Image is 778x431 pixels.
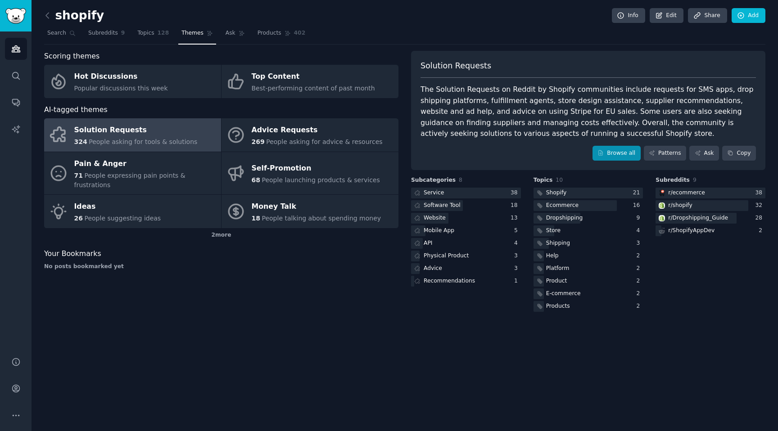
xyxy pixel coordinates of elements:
span: 9 [693,177,697,183]
div: The Solution Requests on Reddit by Shopify communities include requests for SMS apps, drop shippi... [421,84,756,139]
span: People expressing pain points & frustrations [74,172,185,189]
span: Themes [181,29,204,37]
div: Solution Requests [74,123,198,138]
span: 68 [252,176,260,184]
div: API [424,239,432,247]
span: People talking about spending money [262,215,381,222]
div: 18 [511,202,521,210]
span: Products [258,29,281,37]
a: Ideas26People suggesting ideas [44,195,221,228]
div: 3 [637,239,643,247]
div: 38 [511,189,521,197]
span: Popular discussions this week [74,85,168,92]
a: Share [688,8,727,23]
a: Add [732,8,765,23]
span: Solution Requests [421,60,491,72]
div: Top Content [252,70,375,84]
a: Products2 [534,301,643,312]
div: 4 [514,239,521,247]
div: 38 [755,189,765,197]
span: Your Bookmarks [44,248,101,260]
span: Topics [137,29,154,37]
img: ecommerce [659,190,665,196]
span: People suggesting ideas [84,215,161,222]
span: Ask [226,29,235,37]
a: Dropshipping_Guider/Dropshipping_Guide28 [656,213,765,224]
span: 10 [556,177,563,183]
img: shopify [659,202,665,209]
div: 13 [511,214,521,222]
div: Physical Product [424,252,469,260]
div: Shipping [546,239,570,247]
a: Top ContentBest-performing content of past month [222,65,398,98]
div: Products [546,302,570,310]
a: Advice Requests269People asking for advice & resources [222,118,398,152]
h2: shopify [44,9,104,23]
a: Dropshipping9 [534,213,643,224]
a: Platform2 [534,263,643,274]
a: Software Tool18 [411,200,521,211]
a: Ask [222,26,248,45]
a: shopifyr/shopify32 [656,200,765,211]
img: Dropshipping_Guide [659,215,665,221]
span: Subcategories [411,176,456,184]
a: Self-Promotion68People launching products & services [222,152,398,195]
div: Website [424,214,446,222]
a: Solution Requests324People asking for tools & solutions [44,118,221,152]
div: r/ ShopifyAppDev [668,227,715,235]
a: Ecommerce16 [534,200,643,211]
a: Shipping3 [534,238,643,249]
a: Pain & Anger71People expressing pain points & frustrations [44,152,221,195]
span: 26 [74,215,83,222]
div: Pain & Anger [74,157,217,171]
div: Store [546,227,561,235]
div: 21 [633,189,643,197]
div: r/ shopify [668,202,692,210]
span: 18 [252,215,260,222]
div: 2 more [44,228,398,242]
div: Mobile App [424,227,454,235]
span: People asking for advice & resources [266,138,382,145]
div: Product [546,277,567,285]
a: Subreddits9 [85,26,128,45]
span: Subreddits [656,176,690,184]
div: E-commerce [546,290,581,298]
div: Hot Discussions [74,70,168,84]
a: Ask [689,146,719,161]
div: Service [424,189,444,197]
a: Website13 [411,213,521,224]
div: Self-Promotion [252,162,380,176]
div: Ideas [74,200,161,214]
a: Themes [178,26,216,45]
div: Recommendations [424,277,475,285]
div: Help [546,252,559,260]
a: Topics128 [134,26,172,45]
span: 324 [74,138,87,145]
a: Edit [650,8,683,23]
div: 3 [514,265,521,273]
div: Ecommerce [546,202,579,210]
div: Shopify [546,189,567,197]
a: Search [44,26,79,45]
a: Money Talk18People talking about spending money [222,195,398,228]
div: 32 [755,202,765,210]
a: Shopify21 [534,188,643,199]
div: Advice [424,265,442,273]
div: 2 [637,252,643,260]
span: 128 [158,29,169,37]
a: Physical Product3 [411,251,521,262]
a: Mobile App5 [411,225,521,237]
div: 2 [759,227,765,235]
div: No posts bookmarked yet [44,263,398,271]
a: Service38 [411,188,521,199]
span: 8 [459,177,462,183]
a: Patterns [644,146,686,161]
span: 269 [252,138,265,145]
div: Platform [546,265,570,273]
div: r/ ecommerce [668,189,705,197]
a: ecommercer/ecommerce38 [656,188,765,199]
a: Browse all [593,146,641,161]
img: GummySearch logo [5,8,26,24]
span: Search [47,29,66,37]
div: 3 [514,252,521,260]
